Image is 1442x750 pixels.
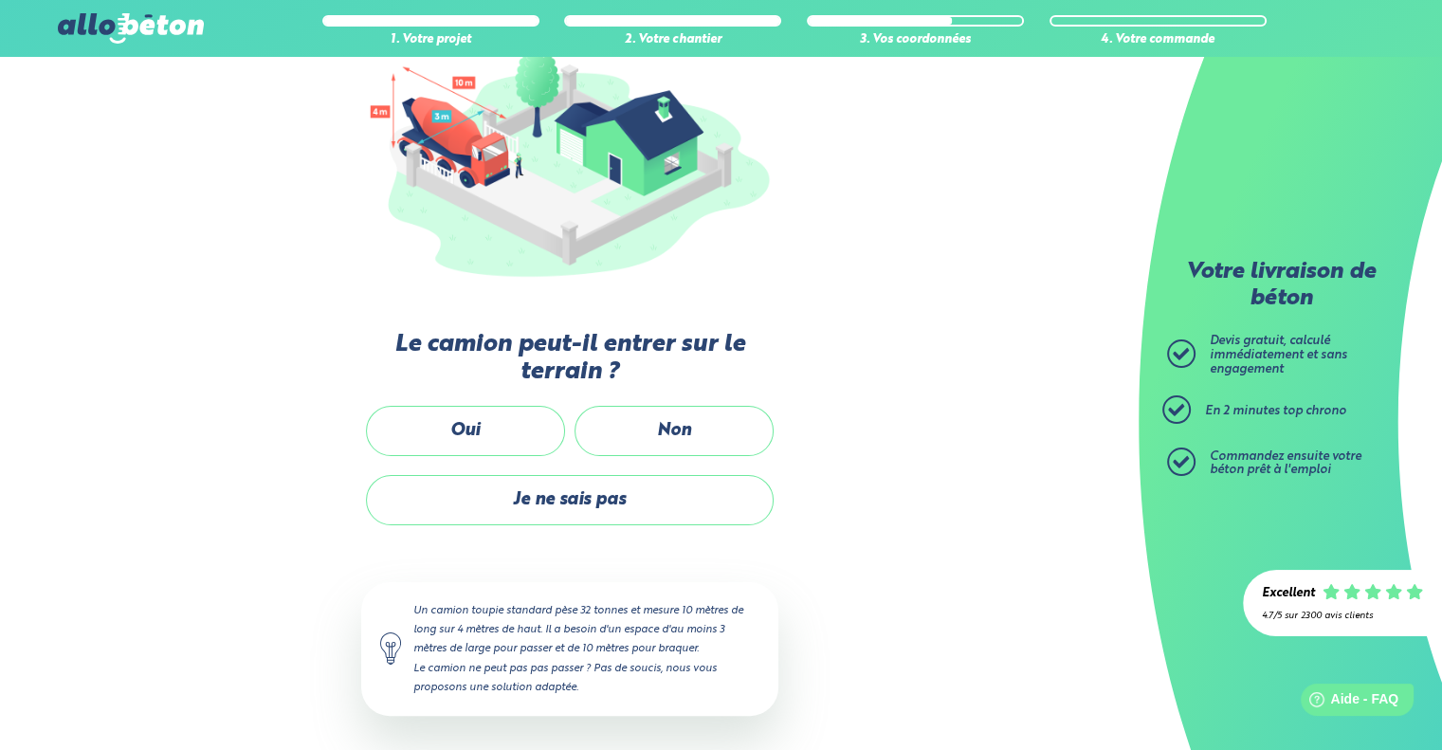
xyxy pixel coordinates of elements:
[1273,676,1421,729] iframe: Help widget launcher
[366,475,774,525] label: Je ne sais pas
[575,406,774,456] label: Non
[58,13,204,44] img: allobéton
[366,406,565,456] label: Oui
[807,33,1024,47] div: 3. Vos coordonnées
[322,33,539,47] div: 1. Votre projet
[361,331,778,387] label: Le camion peut-il entrer sur le terrain ?
[361,582,778,716] div: Un camion toupie standard pèse 32 tonnes et mesure 10 mètres de long sur 4 mètres de haut. Il a b...
[1050,33,1267,47] div: 4. Votre commande
[564,33,781,47] div: 2. Votre chantier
